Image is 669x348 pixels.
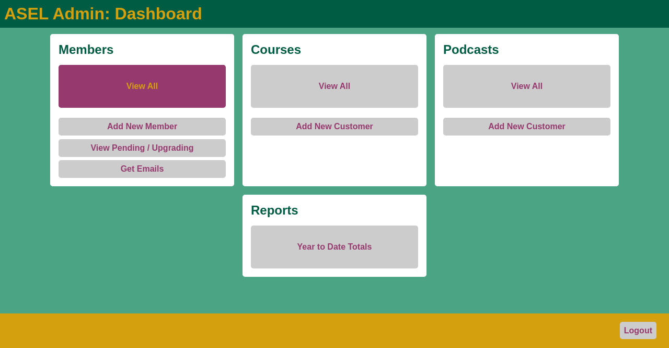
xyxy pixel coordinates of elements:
[59,160,226,178] a: Get Emails
[59,118,226,136] a: Add New Member
[251,65,418,108] a: View All
[4,4,665,24] h1: ASEL Admin: Dashboard
[59,65,226,108] a: View All
[251,118,418,136] a: Add New Customer
[251,42,418,57] h2: Courses
[59,42,226,57] h2: Members
[443,65,610,108] a: View All
[251,203,418,218] h2: Reports
[620,322,656,339] a: Logout
[59,139,226,157] a: View Pending / Upgrading
[251,226,418,268] a: Year to Date Totals
[443,42,610,57] h2: Podcasts
[443,118,610,136] a: Add New Customer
